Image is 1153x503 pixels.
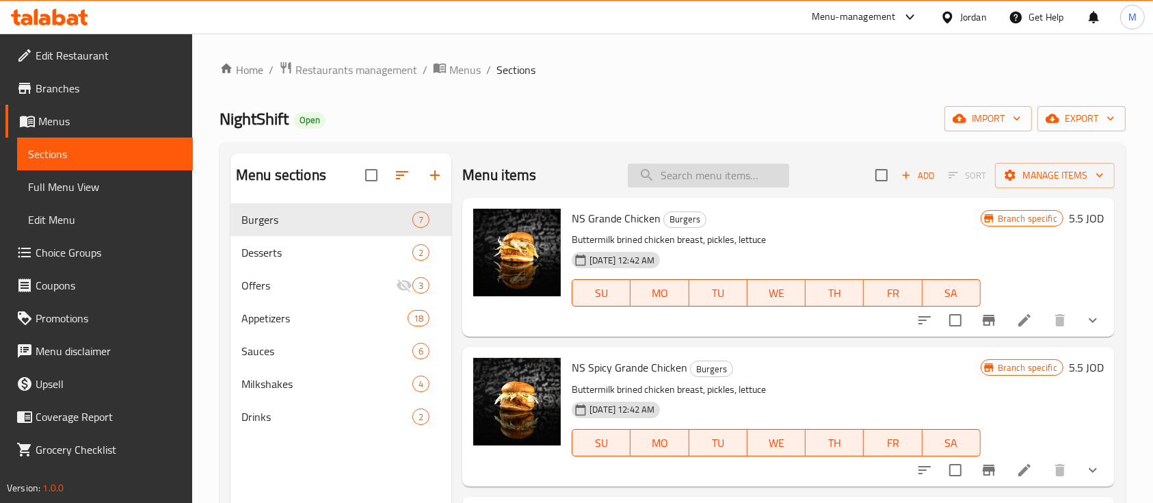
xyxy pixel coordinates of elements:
span: Version: [7,479,40,497]
a: Grocery Checklist [5,433,193,466]
button: WE [747,429,806,456]
button: WE [747,279,806,307]
span: TH [811,283,858,303]
img: NS Grande Chicken [473,209,561,296]
div: items [412,244,429,261]
span: Branch specific [992,361,1063,374]
span: Add item [896,165,940,186]
span: Menus [38,113,182,129]
span: 18 [408,312,429,325]
span: TH [811,433,858,453]
span: Manage items [1006,167,1104,184]
span: NS Spicy Grande Chicken [572,357,687,378]
input: search [628,164,789,188]
span: SU [578,433,625,453]
span: Select to update [941,306,970,335]
span: Full Menu View [28,179,182,195]
span: 6 [413,345,429,358]
nav: breadcrumb [220,61,1126,79]
span: Burgers [241,211,412,228]
a: Coupons [5,269,193,302]
button: import [944,106,1032,131]
div: Sauces6 [230,335,451,367]
a: Restaurants management [279,61,417,79]
span: [DATE] 12:42 AM [584,403,660,416]
span: Branches [36,80,182,96]
span: Burgers [664,211,706,227]
button: SU [572,429,631,456]
span: Offers [241,277,396,294]
p: Buttermilk brined chicken breast, pickles, lettuce [572,231,980,248]
button: show more [1076,454,1109,487]
span: TU [695,433,742,453]
span: Select to update [941,456,970,485]
h2: Menu items [462,165,537,185]
span: 1.0.0 [42,479,64,497]
svg: Show Choices [1085,312,1101,328]
span: Sauces [241,343,412,359]
span: export [1048,110,1115,127]
button: FR [864,429,922,456]
button: MO [631,429,689,456]
span: Edit Menu [28,211,182,228]
a: Coverage Report [5,400,193,433]
button: show more [1076,304,1109,337]
a: Promotions [5,302,193,335]
button: MO [631,279,689,307]
h2: Menu sections [236,165,326,185]
span: FR [869,283,916,303]
button: Add section [419,159,451,192]
a: Edit Menu [17,203,193,236]
span: Coupons [36,277,182,294]
button: TU [689,279,747,307]
span: NightShift [220,103,289,134]
div: items [412,376,429,392]
li: / [423,62,427,78]
span: Coverage Report [36,409,182,425]
a: Edit menu item [1016,312,1033,328]
div: Offers3 [230,269,451,302]
span: TU [695,283,742,303]
span: Upsell [36,376,182,392]
a: Sections [17,138,193,170]
a: Upsell [5,367,193,400]
span: import [955,110,1021,127]
a: Edit menu item [1016,462,1033,478]
a: Menus [433,61,481,79]
span: Sections [496,62,535,78]
img: NS Spicy Grande Chicken [473,358,561,446]
span: 2 [413,246,429,259]
span: Burgers [691,361,732,377]
button: SA [923,279,981,307]
span: Menu disclaimer [36,343,182,359]
span: MO [636,283,683,303]
svg: Show Choices [1085,462,1101,478]
span: Sort sections [386,159,419,192]
span: Open [294,114,326,126]
span: 4 [413,378,429,391]
span: SU [578,283,625,303]
span: NS Grande Chicken [572,208,661,229]
button: SA [923,429,981,456]
span: SA [928,433,975,453]
button: TH [806,429,864,456]
button: delete [1044,454,1076,487]
li: / [269,62,274,78]
span: 3 [413,279,429,292]
p: Buttermilk brined chicken breast, pickles, lettuce [572,381,980,398]
nav: Menu sections [230,198,451,439]
a: Full Menu View [17,170,193,203]
div: Desserts [241,244,412,261]
span: WE [753,433,800,453]
button: SU [572,279,631,307]
div: items [412,409,429,425]
a: Menu disclaimer [5,335,193,367]
span: FR [869,433,916,453]
button: FR [864,279,922,307]
span: WE [753,283,800,303]
h6: 5.5 JOD [1069,209,1104,228]
a: Branches [5,72,193,105]
span: 2 [413,411,429,424]
a: Home [220,62,263,78]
